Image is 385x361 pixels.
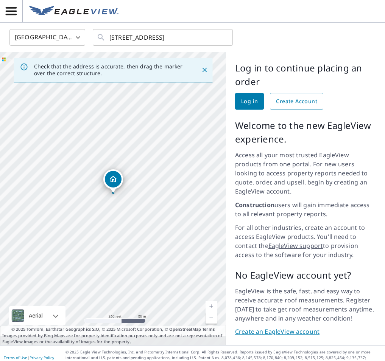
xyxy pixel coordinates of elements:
a: Current Level 17, Zoom In [206,301,217,312]
span: Log in [241,97,258,106]
p: | [4,355,54,360]
p: For all other industries, create an account to access EagleView products. You'll need to contact ... [235,223,376,259]
p: users will gain immediate access to all relevant property reports. [235,200,376,218]
p: Access all your most trusted EagleView products from one portal. For new users looking to access ... [235,150,376,196]
p: Check that the address is accurate, then drag the marker over the correct structure. [34,63,187,77]
div: [GEOGRAPHIC_DATA] [9,27,85,48]
a: EagleView support [268,242,323,250]
img: EV Logo [29,6,118,17]
p: No EagleView account yet? [235,268,376,282]
span: Create Account [276,97,317,106]
input: Search by address or latitude-longitude [109,27,217,48]
a: Terms of Use [4,355,27,360]
a: Terms [202,326,215,332]
div: Aerial [9,306,65,325]
p: EagleView is the safe, fast, and easy way to receive accurate roof measurements. Register [DATE] ... [235,287,376,323]
div: Aerial [26,306,45,325]
a: Log in [235,93,264,110]
span: © 2025 TomTom, Earthstar Geographics SIO, © 2025 Microsoft Corporation, © [11,326,215,333]
a: Current Level 17, Zoom Out [206,312,217,324]
a: Create Account [270,93,323,110]
div: Dropped pin, building 1, Residential property, 2814 Flint St Bellingham, WA 98226 [103,169,123,193]
a: Privacy Policy [30,355,54,360]
a: Create an EagleView account [235,327,376,336]
p: Welcome to the new EagleView experience. [235,119,376,146]
strong: Construction [235,201,274,209]
button: Close [200,65,209,75]
a: OpenStreetMap [169,326,201,332]
p: Log in to continue placing an order [235,61,376,88]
